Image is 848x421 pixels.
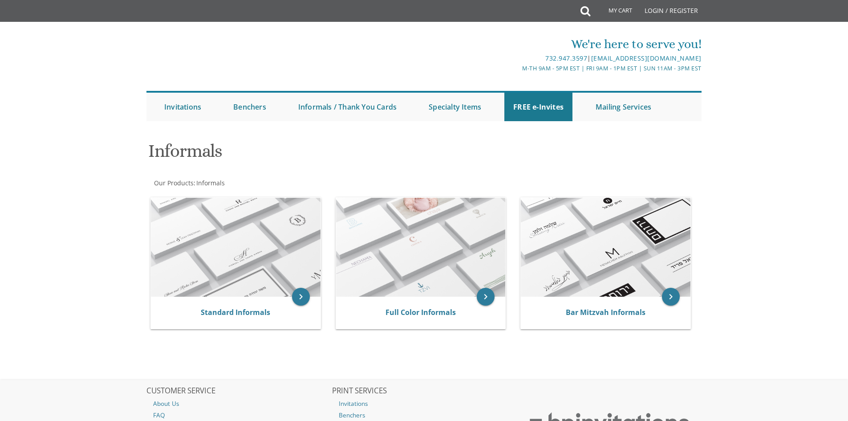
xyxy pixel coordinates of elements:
[504,93,572,121] a: FREE e-Invites
[477,288,495,306] a: keyboard_arrow_right
[336,198,506,297] img: Full Color Informals
[587,93,660,121] a: Mailing Services
[151,198,321,297] img: Standard Informals
[332,409,516,421] a: Benchers
[332,387,516,396] h2: PRINT SERVICES
[521,198,690,297] img: Bar Mitzvah Informals
[224,93,275,121] a: Benchers
[155,93,210,121] a: Invitations
[589,1,638,23] a: My Cart
[195,179,225,187] a: Informals
[545,54,587,62] a: 732.947.3597
[332,64,702,73] div: M-Th 9am - 5pm EST | Fri 9am - 1pm EST | Sun 11am - 3pm EST
[146,398,331,409] a: About Us
[662,288,680,306] a: keyboard_arrow_right
[566,307,645,317] a: Bar Mitzvah Informals
[146,179,424,188] div: :
[196,179,225,187] span: Informals
[332,398,516,409] a: Invitations
[385,307,456,317] a: Full Color Informals
[292,288,310,306] a: keyboard_arrow_right
[146,409,331,421] a: FAQ
[289,93,406,121] a: Informals / Thank You Cards
[420,93,490,121] a: Specialty Items
[332,53,702,64] div: |
[332,35,702,53] div: We're here to serve you!
[201,307,270,317] a: Standard Informals
[153,179,194,187] a: Our Products
[146,387,331,396] h2: CUSTOMER SERVICE
[148,141,511,168] h1: Informals
[591,54,702,62] a: [EMAIL_ADDRESS][DOMAIN_NAME]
